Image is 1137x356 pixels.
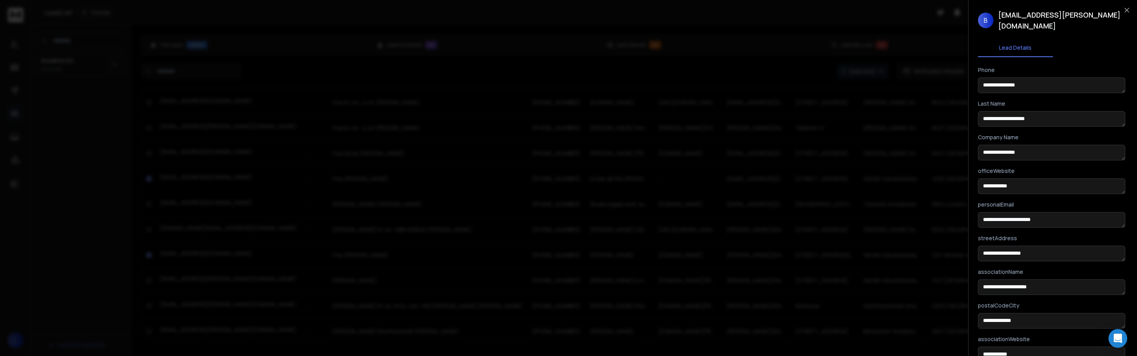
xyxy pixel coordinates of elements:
h1: [EMAIL_ADDRESS][PERSON_NAME][DOMAIN_NAME] [998,9,1128,31]
label: Company Name [978,135,1019,140]
label: streetAddress [978,236,1017,241]
label: postalCodeCity [978,303,1019,308]
label: Phone [978,67,995,73]
label: associationWebsite [978,336,1030,342]
label: personalEmail [978,202,1014,207]
label: officeWebsite [978,168,1015,174]
div: Open Intercom Messenger [1108,329,1127,348]
label: Last Name [978,101,1005,106]
button: Lead Details [978,39,1053,57]
span: B [978,13,994,28]
label: associationName [978,269,1023,275]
